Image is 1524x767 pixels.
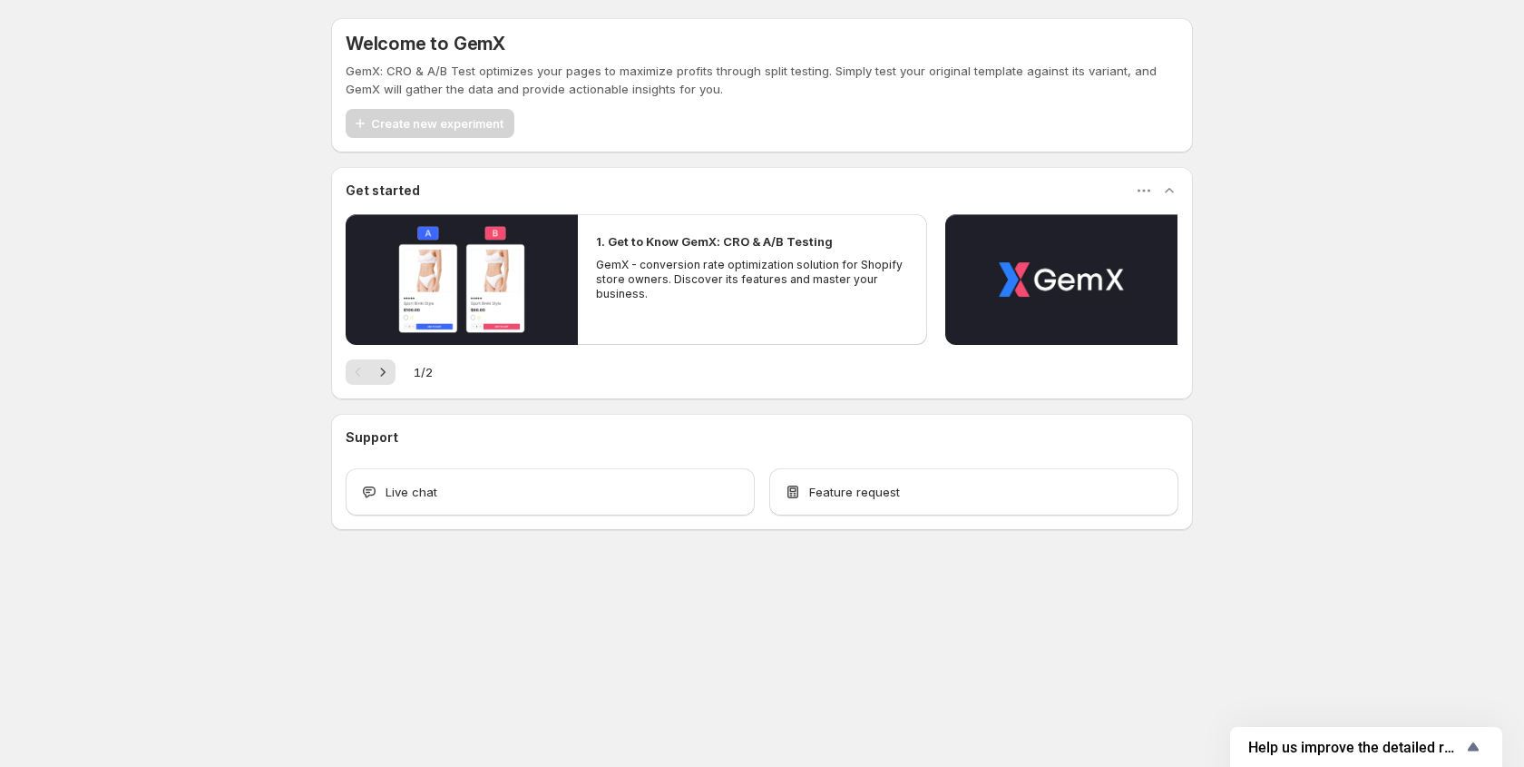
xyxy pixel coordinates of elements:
[346,33,505,54] h5: Welcome to GemX
[1248,739,1462,756] span: Help us improve the detailed report for A/B campaigns
[346,428,398,447] h3: Support
[414,363,433,381] span: 1 / 2
[346,214,578,345] button: Play video
[809,483,900,501] span: Feature request
[596,258,908,301] p: GemX - conversion rate optimization solution for Shopify store owners. Discover its features and ...
[346,182,420,200] h3: Get started
[370,359,396,385] button: Next
[346,359,396,385] nav: Pagination
[1248,736,1484,758] button: Show survey - Help us improve the detailed report for A/B campaigns
[346,62,1178,98] p: GemX: CRO & A/B Test optimizes your pages to maximize profits through split testing. Simply test ...
[596,232,833,251] h2: 1. Get to Know GemX: CRO & A/B Testing
[945,214,1177,345] button: Play video
[386,483,437,501] span: Live chat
